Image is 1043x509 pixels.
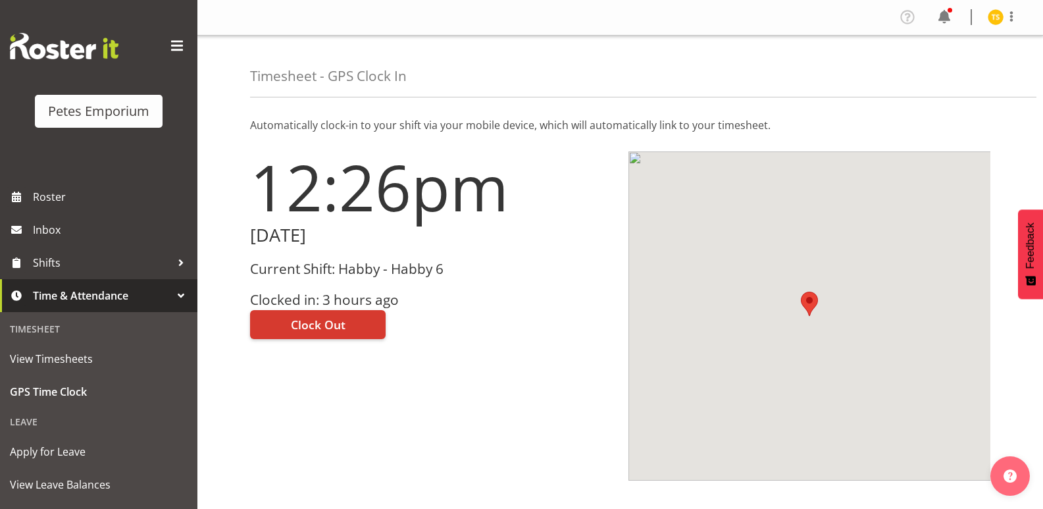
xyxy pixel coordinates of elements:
button: Feedback - Show survey [1018,209,1043,299]
a: Apply for Leave [3,435,194,468]
span: GPS Time Clock [10,382,188,402]
a: View Timesheets [3,342,194,375]
img: tamara-straker11292.jpg [988,9,1004,25]
div: Petes Emporium [48,101,149,121]
span: Apply for Leave [10,442,188,462]
span: Time & Attendance [33,286,171,306]
p: Automatically clock-in to your shift via your mobile device, which will automatically link to you... [250,117,990,133]
div: Timesheet [3,315,194,342]
h4: Timesheet - GPS Clock In [250,68,407,84]
img: Rosterit website logo [10,33,118,59]
h3: Current Shift: Habby - Habby 6 [250,261,613,277]
span: Shifts [33,253,171,273]
h1: 12:26pm [250,151,613,223]
span: Feedback [1025,223,1036,269]
span: Inbox [33,220,191,240]
span: View Leave Balances [10,475,188,495]
a: GPS Time Clock [3,375,194,408]
img: help-xxl-2.png [1004,469,1017,483]
span: View Timesheets [10,349,188,369]
a: View Leave Balances [3,468,194,501]
span: Roster [33,187,191,207]
h3: Clocked in: 3 hours ago [250,292,613,308]
h2: [DATE] [250,225,613,246]
span: Clock Out [291,316,345,333]
div: Leave [3,408,194,435]
button: Clock Out [250,310,386,339]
